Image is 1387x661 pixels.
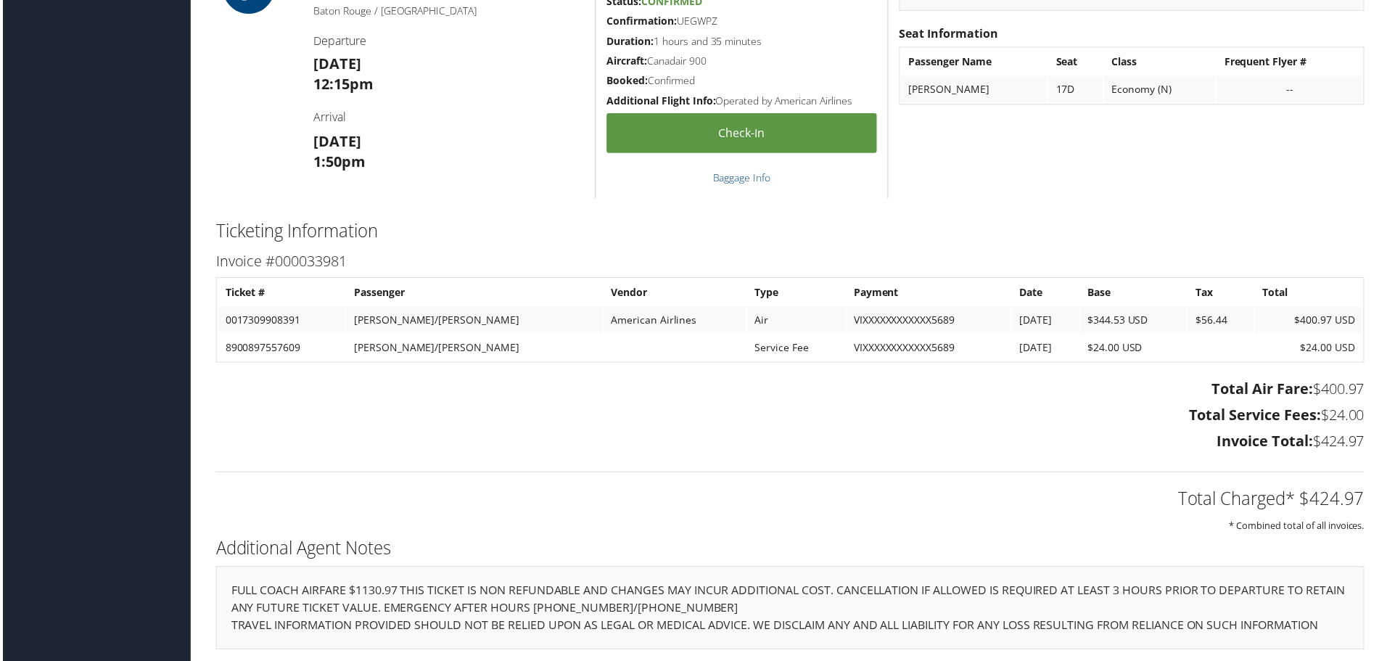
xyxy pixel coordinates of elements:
[214,433,1367,453] h3: $424.97
[312,75,372,94] strong: 12:15pm
[312,152,364,172] strong: 1:50pm
[902,49,1049,75] th: Passenger Name
[606,34,878,49] h5: 1 hours and 35 minutes
[216,336,344,362] td: 8900897557609
[214,220,1367,245] h2: Ticketing Information
[713,171,771,185] a: Baggage Info
[1082,336,1190,362] td: $24.00 USD
[216,308,344,334] td: 0017309908391
[748,336,846,362] td: Service Fee
[214,253,1367,273] h3: Invoice #000033981
[1258,336,1365,362] td: $24.00 USD
[1013,336,1080,362] td: [DATE]
[606,34,654,48] strong: Duration:
[1219,433,1316,453] strong: Invoice Total:
[1082,281,1190,307] th: Base
[1219,49,1365,75] th: Frequent Flyer #
[345,336,602,362] td: [PERSON_NAME]/[PERSON_NAME]
[1050,77,1105,103] td: 17D
[312,4,584,18] h5: Baton Rouge / [GEOGRAPHIC_DATA]
[229,619,1352,638] p: TRAVEL INFORMATION PROVIDED SHOULD NOT BE RELIED UPON AS LEGAL OR MEDICAL ADVICE. WE DISCLAIM ANY...
[606,114,878,154] a: Check-in
[214,538,1367,563] h2: Additional Agent Notes
[748,281,846,307] th: Type
[606,94,716,108] strong: Additional Flight Info:
[606,74,878,89] h5: Confirmed
[214,407,1367,427] h3: $24.00
[606,74,648,88] strong: Booked:
[847,308,1012,334] td: VIXXXXXXXXXXXX5689
[1013,308,1080,334] td: [DATE]
[1258,281,1365,307] th: Total
[1190,308,1256,334] td: $56.44
[1106,77,1218,103] td: Economy (N)
[847,336,1012,362] td: VIXXXXXXXXXXXX5689
[748,308,846,334] td: Air
[1050,49,1105,75] th: Seat
[1191,407,1324,427] strong: Total Service Fees:
[1082,308,1190,334] td: $344.53 USD
[606,94,878,109] h5: Operated by American Airlines
[345,281,602,307] th: Passenger
[1190,281,1256,307] th: Tax
[345,308,602,334] td: [PERSON_NAME]/[PERSON_NAME]
[1013,281,1080,307] th: Date
[1227,83,1358,97] div: --
[214,569,1367,653] div: FULL COACH AIRFARE $1130.97 THIS TICKET IS NON REFUNDABLE AND CHANGES MAY INCUR ADDITIONAL COST. ...
[1214,381,1316,401] strong: Total Air Fare:
[312,132,360,152] strong: [DATE]
[312,33,584,49] h4: Departure
[312,54,360,74] strong: [DATE]
[216,281,344,307] th: Ticket #
[604,308,746,334] td: American Airlines
[1232,522,1367,535] small: * Combined total of all invoices.
[312,110,584,126] h4: Arrival
[1258,308,1365,334] td: $400.97 USD
[900,25,1000,41] strong: Seat Information
[606,14,677,28] strong: Confirmation:
[214,488,1367,513] h2: Total Charged* $424.97
[606,54,647,68] strong: Aircraft:
[606,54,878,69] h5: Canadair 900
[604,281,746,307] th: Vendor
[606,14,878,28] h5: UEGWPZ
[847,281,1012,307] th: Payment
[214,381,1367,401] h3: $400.97
[902,77,1049,103] td: [PERSON_NAME]
[1106,49,1218,75] th: Class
